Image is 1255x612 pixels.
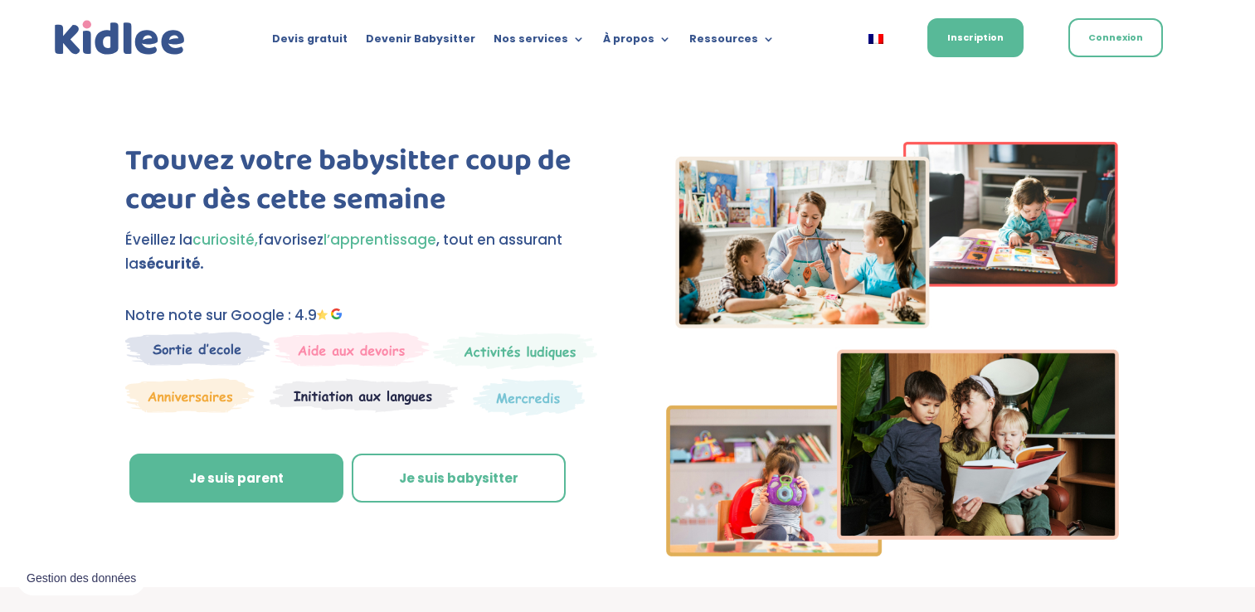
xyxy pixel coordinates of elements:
[51,17,189,60] a: Kidlee Logo
[270,378,458,413] img: Atelier thematique
[868,34,883,44] img: Français
[352,454,566,503] a: Je suis babysitter
[125,304,600,328] p: Notre note sur Google : 4.9
[494,33,585,51] a: Nos services
[125,228,600,276] p: Éveillez la favorisez , tout en assurant la
[125,142,600,228] h1: Trouvez votre babysitter coup de cœur dès cette semaine
[603,33,671,51] a: À propos
[17,561,146,596] button: Gestion des données
[272,33,348,51] a: Devis gratuit
[473,378,585,416] img: Thematique
[927,18,1024,57] a: Inscription
[1068,18,1163,57] a: Connexion
[139,254,204,274] strong: sécurité.
[192,230,258,250] span: curiosité,
[689,33,775,51] a: Ressources
[323,230,436,250] span: l’apprentissage
[51,17,189,60] img: logo_kidlee_bleu
[666,142,1119,556] img: Imgs-2
[129,454,343,503] a: Je suis parent
[274,332,430,367] img: weekends
[27,571,136,586] span: Gestion des données
[433,332,597,370] img: Mercredi
[125,378,255,413] img: Anniversaire
[125,332,270,366] img: Sortie decole
[366,33,475,51] a: Devenir Babysitter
